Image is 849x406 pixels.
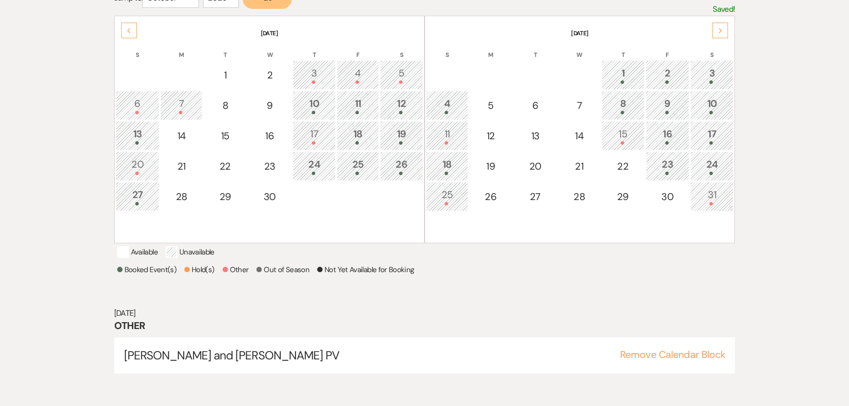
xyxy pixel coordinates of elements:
[114,308,735,319] h6: [DATE]
[620,350,725,359] button: Remove Calendar Block
[431,157,463,175] div: 18
[256,264,309,276] p: Out of Season
[253,128,286,143] div: 16
[114,319,735,332] h3: Other
[253,98,286,113] div: 9
[696,187,728,205] div: 31
[474,98,507,113] div: 5
[426,39,468,59] th: S
[248,39,292,59] th: W
[121,187,154,205] div: 27
[166,128,197,143] div: 14
[558,39,600,59] th: W
[607,96,639,114] div: 8
[651,127,684,145] div: 16
[160,39,202,59] th: M
[696,96,728,114] div: 10
[166,96,197,114] div: 7
[696,127,728,145] div: 17
[426,17,733,38] th: [DATE]
[298,96,330,114] div: 10
[431,187,463,205] div: 25
[651,189,684,204] div: 30
[342,157,374,175] div: 25
[203,39,247,59] th: T
[253,189,286,204] div: 30
[564,189,595,204] div: 28
[209,98,241,113] div: 8
[651,96,684,114] div: 9
[513,39,557,59] th: T
[469,39,512,59] th: M
[209,68,241,82] div: 1
[431,96,463,114] div: 4
[601,39,645,59] th: T
[166,246,215,258] p: Unavailable
[431,127,463,145] div: 11
[385,96,418,114] div: 12
[317,264,414,276] p: Not Yet Available for Booking
[337,39,379,59] th: F
[293,39,336,59] th: T
[519,128,552,143] div: 13
[385,66,418,84] div: 5
[117,264,176,276] p: Booked Event(s)
[209,189,241,204] div: 29
[474,189,507,204] div: 26
[385,157,418,175] div: 26
[564,98,595,113] div: 7
[209,159,241,174] div: 22
[651,66,684,84] div: 2
[696,157,728,175] div: 24
[116,39,160,59] th: S
[116,17,423,38] th: [DATE]
[121,96,154,114] div: 6
[209,128,241,143] div: 15
[166,159,197,174] div: 21
[696,66,728,84] div: 3
[519,159,552,174] div: 20
[223,264,249,276] p: Other
[474,159,507,174] div: 19
[385,127,418,145] div: 19
[607,189,639,204] div: 29
[121,127,154,145] div: 13
[184,264,215,276] p: Hold(s)
[519,189,552,204] div: 27
[651,157,684,175] div: 23
[342,127,374,145] div: 18
[474,128,507,143] div: 12
[121,157,154,175] div: 20
[253,159,286,174] div: 23
[298,157,330,175] div: 24
[117,246,158,258] p: Available
[380,39,423,59] th: S
[607,159,639,174] div: 22
[253,68,286,82] div: 2
[166,189,197,204] div: 28
[564,128,595,143] div: 14
[298,127,330,145] div: 17
[607,66,639,84] div: 1
[342,66,374,84] div: 4
[519,98,552,113] div: 6
[124,348,339,363] span: [PERSON_NAME] and [PERSON_NAME] PV
[564,159,595,174] div: 21
[298,66,330,84] div: 3
[342,96,374,114] div: 11
[607,127,639,145] div: 15
[713,3,735,16] p: Saved!
[646,39,690,59] th: F
[690,39,733,59] th: S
